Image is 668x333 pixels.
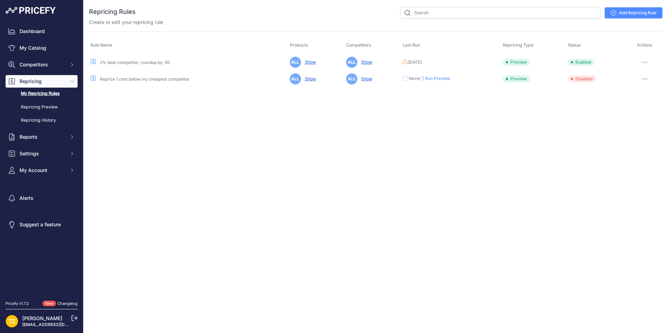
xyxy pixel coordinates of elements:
[100,60,170,65] a: 2% beat competitor, roundup by .95
[568,75,596,82] span: Disabled
[422,76,424,81] div: |
[6,88,78,100] a: My Repricing Rules
[358,76,372,81] a: Show
[19,150,65,157] span: Settings
[408,76,422,81] div: Never
[302,76,316,81] a: Show
[503,59,530,66] span: Preview
[6,192,78,204] a: Alerts
[6,131,78,143] button: Reports
[503,75,530,82] span: Preview
[19,78,65,85] span: Repricing
[6,75,78,88] button: Repricing
[6,58,78,71] button: Competitors
[290,73,301,84] span: ALL
[6,147,78,160] button: Settings
[568,42,581,48] span: Status
[6,164,78,177] button: My Account
[6,301,29,307] div: Pricefy v1.7.2
[6,7,56,14] img: Pricefy Logo
[6,25,78,38] a: Dashboard
[605,7,662,18] a: Add Repricing Rule
[290,42,308,48] span: Products
[89,7,136,17] h2: Repricing Rules
[22,322,95,327] a: [EMAIL_ADDRESS][DOMAIN_NAME]
[42,301,56,307] span: New
[637,42,652,48] span: Actions
[19,61,65,68] span: Competitors
[89,19,163,26] p: Create or edit your repricing rule
[568,59,595,66] span: Enabled
[57,301,78,306] a: Changelog
[408,59,422,65] span: [DATE]
[346,42,371,48] span: Competitors
[290,57,301,68] span: ALL
[6,42,78,54] a: My Catalog
[400,7,601,19] input: Search
[90,42,112,48] span: Rule Name
[19,167,65,174] span: My Account
[358,59,372,65] a: Show
[6,25,78,292] nav: Sidebar
[346,57,357,68] span: ALL
[100,76,190,82] a: Reprice 1 cent below my cheapest competitor
[6,114,78,127] a: Repricing History
[19,133,65,140] span: Reports
[22,315,62,321] a: [PERSON_NAME]
[346,73,357,84] span: ALL
[503,42,533,48] span: Repricing Type
[302,59,316,65] a: Show
[6,218,78,231] a: Suggest a feature
[6,101,78,113] a: Repricing Preview
[403,42,420,48] span: Last Run
[425,76,450,81] button: Run Preview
